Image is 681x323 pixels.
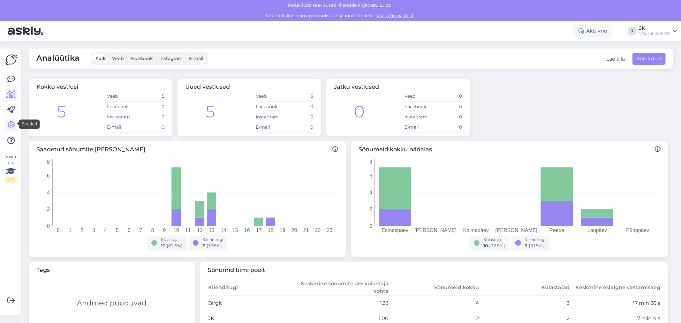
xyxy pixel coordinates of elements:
[47,223,50,229] tspan: 0
[334,83,379,90] span: Jätku vestlused
[208,266,661,274] span: Sõnumid tiimi poolt
[57,228,60,233] tspan: 0
[189,56,203,61] span: E-mail
[5,154,17,183] div: Vaata siia
[570,296,661,311] td: 17 min 26 s
[128,228,131,233] tspan: 6
[463,228,488,233] tspan: Kolmapäev
[389,280,480,296] th: Sõnumeid kokku
[206,99,215,124] div: 5
[140,228,142,233] tspan: 7
[136,122,165,132] td: 0
[483,237,505,243] div: Külastaja
[480,296,570,311] td: 3
[255,101,284,112] td: Facebook
[389,296,480,311] td: 4
[359,145,661,154] span: Sõnumeid kokku nädalas
[151,228,154,233] tspan: 8
[284,122,314,132] td: 0
[284,91,314,101] td: 5
[354,99,365,124] div: 0
[36,52,79,65] span: Analüütika
[404,122,433,132] td: E-mail
[369,159,372,164] tspan: 8
[161,237,183,243] div: Külastaja
[433,101,462,112] td: 0
[112,56,124,61] span: Veeb
[404,91,433,101] td: Veeb
[202,237,223,243] div: Klienditugi
[327,228,333,233] tspan: 23
[483,243,488,249] span: 10
[47,207,50,212] tspan: 2
[36,266,187,274] span: Tags
[136,101,165,112] td: 0
[5,54,17,66] img: Askly Logo
[221,228,226,233] tspan: 14
[19,119,40,129] div: Seaded
[163,228,166,233] tspan: 9
[639,26,670,31] div: JK
[587,228,607,233] tspan: Laupäev
[202,243,205,249] span: 6
[136,91,165,101] td: 5
[107,122,136,132] td: E-mail
[315,228,321,233] tspan: 22
[208,280,299,296] th: Klienditugi
[136,112,165,122] td: 0
[167,243,183,249] span: ( 62.5 %)
[433,112,462,122] td: 0
[159,56,183,61] span: Instagram
[256,228,262,233] tspan: 17
[573,25,612,37] div: Aktiivne
[525,243,528,249] span: 6
[495,228,537,233] tspan: [PERSON_NAME]
[280,228,285,233] tspan: 19
[130,56,153,61] span: Facebook
[433,122,462,132] td: 0
[626,228,649,233] tspan: Pühapäev
[69,228,72,233] tspan: 1
[185,228,191,233] tspan: 11
[208,296,299,311] td: Birgit
[639,26,677,36] a: JKV Spaahotell OÜ
[375,13,416,19] a: Vaata hinnastust
[47,190,50,195] tspan: 4
[549,228,564,233] tspan: Reede
[107,112,136,122] td: Instagram
[244,228,250,233] tspan: 16
[639,31,670,36] div: V Spaahotell OÜ
[628,26,637,35] div: J
[116,228,119,233] tspan: 5
[92,228,95,233] tspan: 3
[255,112,284,122] td: Instagram
[414,228,457,233] tspan: [PERSON_NAME]
[291,228,297,233] tspan: 20
[404,101,433,112] td: Facebook
[95,56,106,61] span: Kõik
[107,91,136,101] td: Veeb
[80,228,83,233] tspan: 2
[369,207,372,212] tspan: 2
[606,55,625,63] div: Lae alla
[284,101,314,112] td: 0
[36,145,338,154] span: Saadetud sõnumite [PERSON_NAME]
[480,280,570,296] th: Külastajad
[382,228,408,233] tspan: Esmaspäev
[185,83,230,90] span: Uued vestlused
[284,112,314,122] td: 0
[232,228,238,233] tspan: 15
[369,173,372,178] tspan: 6
[369,190,372,195] tspan: 4
[207,243,222,249] span: ( 37.5 %)
[47,159,50,164] tspan: 8
[433,91,462,101] td: 0
[197,228,203,233] tspan: 12
[303,228,309,233] tspan: 21
[5,177,17,183] div: 1 / 3
[525,237,546,243] div: Klienditugi
[77,298,147,308] div: Andmed puuduvad
[209,228,215,233] tspan: 13
[570,280,661,296] th: Keskmine esialgne vastamisaeg
[378,2,393,8] span: Luba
